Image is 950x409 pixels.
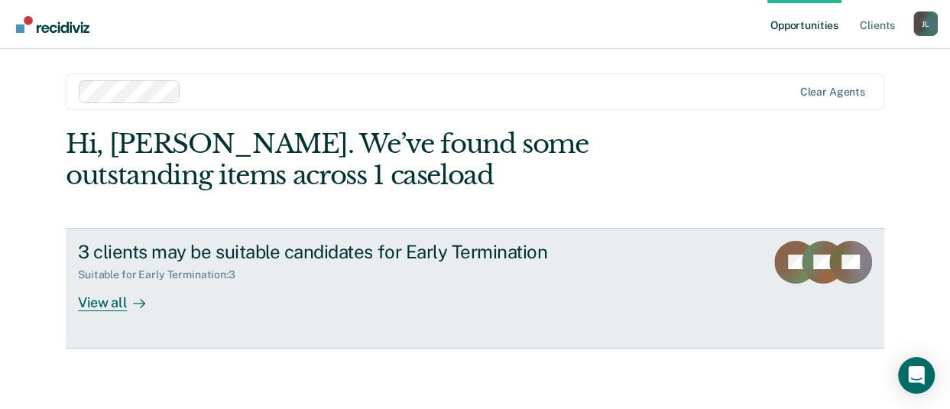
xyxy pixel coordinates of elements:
div: Hi, [PERSON_NAME]. We’ve found some outstanding items across 1 caseload [66,128,721,191]
div: Open Intercom Messenger [898,357,935,394]
img: Recidiviz [16,16,89,33]
a: 3 clients may be suitable candidates for Early TerminationSuitable for Early Termination:3View all [66,228,884,349]
div: Clear agents [799,86,864,99]
button: Profile dropdown button [913,11,938,36]
div: Suitable for Early Termination : 3 [78,268,248,281]
div: View all [78,281,164,311]
div: 3 clients may be suitable candidates for Early Termination [78,241,614,263]
div: J L [913,11,938,36]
